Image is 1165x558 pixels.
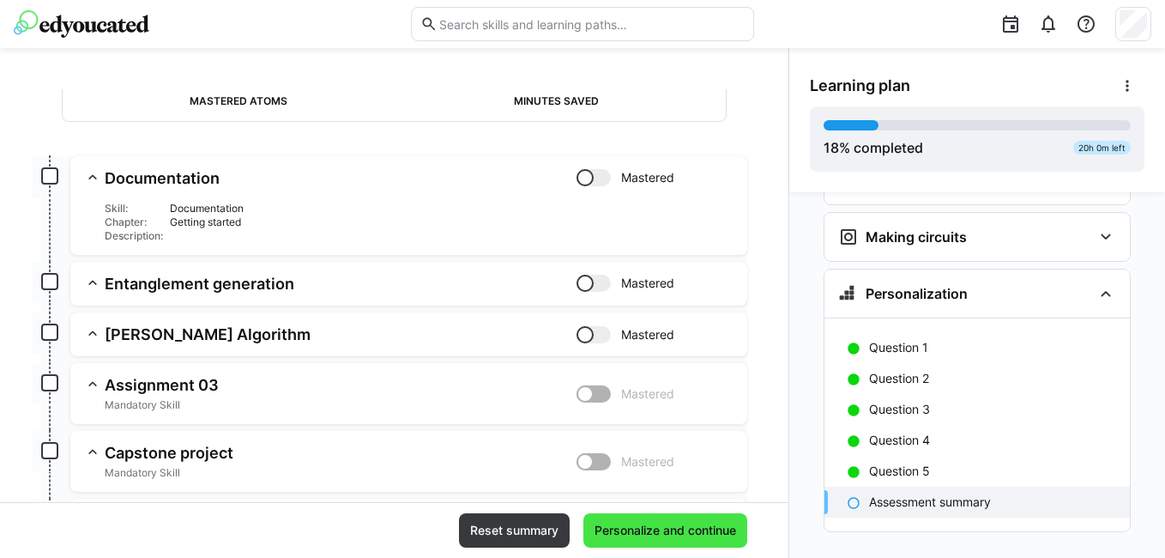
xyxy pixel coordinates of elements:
[869,432,930,449] p: Question 4
[170,215,733,229] div: Getting started
[105,324,576,344] h3: [PERSON_NAME] Algorithm
[869,401,930,418] p: Question 3
[170,202,733,215] div: Documentation
[866,285,968,302] h3: Personalization
[869,463,930,480] p: Question 5
[468,522,561,539] span: Reset summary
[869,370,929,387] p: Question 2
[866,228,967,246] h3: Making circuits
[621,385,674,403] span: Mastered
[1073,141,1131,155] div: 20h 0m left
[190,95,287,107] div: Mastered atoms
[438,16,745,32] input: Search skills and learning paths…
[824,139,839,156] span: 18
[105,443,576,463] h3: Capstone project
[592,522,739,539] span: Personalize and continue
[105,466,576,480] span: Mandatory Skill
[105,375,576,395] h3: Assignment 03
[824,137,923,158] div: % completed
[105,398,576,412] span: Mandatory Skill
[810,76,910,95] span: Learning plan
[459,513,570,548] button: Reset summary
[105,168,576,188] h3: Documentation
[105,215,163,229] div: Chapter:
[869,339,928,356] p: Question 1
[621,326,674,343] span: Mastered
[583,513,747,548] button: Personalize and continue
[621,453,674,470] span: Mastered
[621,169,674,186] span: Mastered
[105,274,576,294] h3: Entanglement generation
[514,95,599,107] div: Minutes saved
[621,275,674,292] span: Mastered
[869,494,991,511] p: Assessment summary
[105,202,163,215] div: Skill:
[105,229,163,243] div: Description:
